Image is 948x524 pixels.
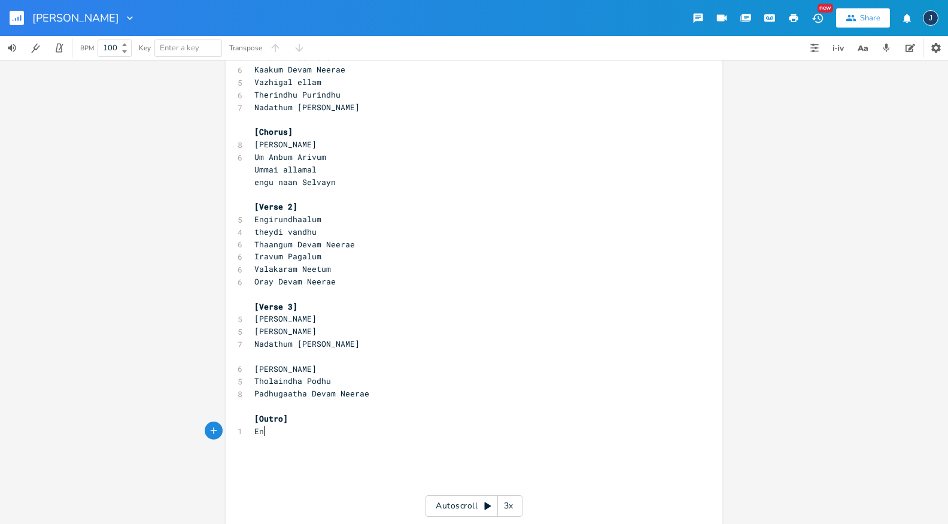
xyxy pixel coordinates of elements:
div: Share [860,13,880,23]
span: Valakaram Neetum [254,263,331,274]
span: [PERSON_NAME] [254,139,317,150]
span: Kaakum Devam Neerae [254,64,345,75]
div: New [818,4,833,13]
span: [PERSON_NAME] [254,313,317,324]
span: Oray Devam Neerae [254,276,336,287]
span: Padhugaatha Devam Neerae [254,388,369,399]
span: Ummai allamal [254,164,317,175]
div: BPM [80,45,94,52]
span: Thaangum Devam Neerae [254,239,355,250]
div: Autoscroll [426,495,522,517]
span: [PERSON_NAME] [254,326,317,337]
div: Transpose [229,44,262,52]
button: New [806,7,829,29]
span: Um Anbum Arivum [254,152,326,162]
span: Engirundhaalum [254,214,321,225]
span: Therindhu Purindhu [254,89,341,100]
span: theydi vandhu [254,226,317,237]
span: Vazhigal ellam [254,77,321,87]
div: 3x [498,495,519,517]
span: [PERSON_NAME] [254,364,317,374]
span: Iravum Pagalum [254,251,321,262]
span: Ninaivu Koornthu [254,52,331,63]
span: Nadathum [PERSON_NAME] [254,338,360,349]
div: jerishsd [923,10,938,26]
span: [Verse 3] [254,301,297,312]
span: engu naan Selvayn [254,177,336,187]
span: [PERSON_NAME] [32,13,119,23]
div: Key [139,44,151,52]
span: Nadathum [PERSON_NAME] [254,102,360,113]
span: En [254,426,264,437]
span: [Outro] [254,413,288,424]
span: Enter a key [160,43,199,53]
button: J [923,4,938,32]
span: [Chorus] [254,126,293,137]
span: [Verse 2] [254,201,297,212]
button: Share [836,8,890,28]
span: Tholaindha Podhu [254,375,331,386]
